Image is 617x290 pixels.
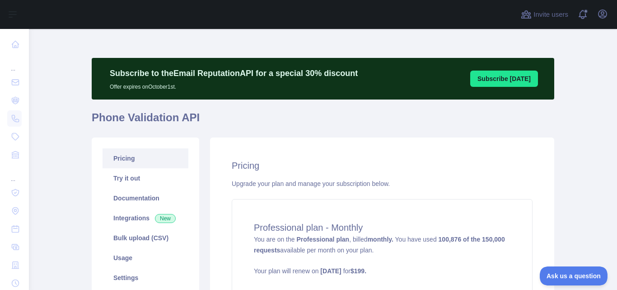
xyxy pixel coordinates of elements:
div: ... [7,165,22,183]
span: Invite users [533,10,568,20]
strong: Professional plan [296,236,349,243]
h4: Professional plan - Monthly [254,221,510,234]
a: Settings [103,268,188,288]
span: New [155,214,176,223]
a: Bulk upload (CSV) [103,228,188,248]
a: Integrations New [103,208,188,228]
h1: Phone Validation API [92,110,554,132]
strong: $ 199 . [351,267,366,275]
p: Subscribe to the Email Reputation API for a special 30 % discount [110,67,358,80]
button: Subscribe [DATE] [470,71,538,87]
button: Invite users [519,7,570,22]
div: ... [7,54,22,72]
strong: 100,876 of the 150,000 requests [254,236,505,254]
iframe: Toggle Customer Support [540,266,608,285]
a: Pricing [103,148,188,168]
a: Usage [103,248,188,268]
a: Documentation [103,188,188,208]
p: Offer expires on October 1st. [110,80,358,90]
strong: [DATE] [320,267,341,275]
strong: monthly. [368,236,393,243]
span: You are on the , billed You have used available per month on your plan. [254,236,510,276]
p: Your plan will renew on for [254,266,510,276]
a: Try it out [103,168,188,188]
div: Upgrade your plan and manage your subscription below. [232,179,533,188]
h2: Pricing [232,159,533,172]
